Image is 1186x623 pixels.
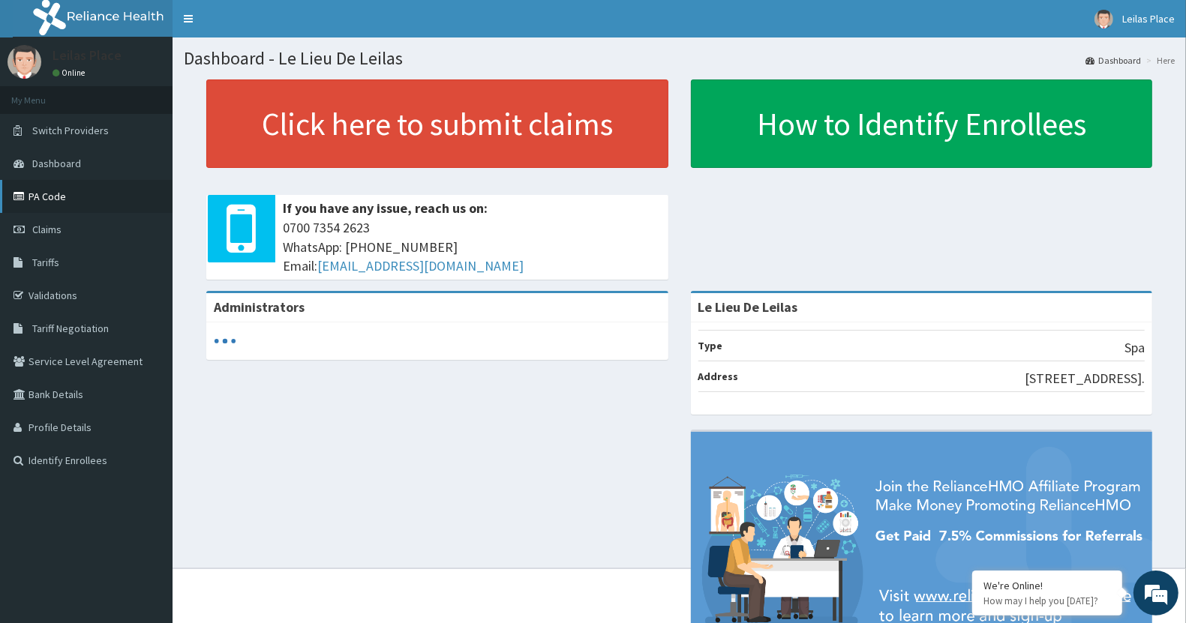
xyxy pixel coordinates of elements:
span: Dashboard [32,157,81,170]
strong: Le Lieu De Leilas [698,298,798,316]
span: Leilas Place [1122,12,1175,25]
p: [STREET_ADDRESS]. [1025,369,1145,388]
span: Switch Providers [32,124,109,137]
img: User Image [1094,10,1113,28]
b: Administrators [214,298,305,316]
a: Click here to submit claims [206,79,668,168]
a: Online [53,67,89,78]
div: We're Online! [983,579,1111,592]
span: Tariffs [32,256,59,269]
img: User Image [8,45,41,79]
a: [EMAIL_ADDRESS][DOMAIN_NAME] [317,257,524,274]
p: Leilas Place [53,49,122,62]
span: 0700 7354 2623 WhatsApp: [PHONE_NUMBER] Email: [283,218,661,276]
span: Claims [32,223,62,236]
b: If you have any issue, reach us on: [283,199,488,217]
p: Spa [1124,338,1145,358]
li: Here [1142,54,1175,67]
b: Type [698,339,723,352]
a: Dashboard [1085,54,1141,67]
p: How may I help you today? [983,595,1111,607]
a: How to Identify Enrollees [691,79,1153,168]
svg: audio-loading [214,330,236,352]
h1: Dashboard - Le Lieu De Leilas [184,49,1175,68]
b: Address [698,370,739,383]
span: Tariff Negotiation [32,322,109,335]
